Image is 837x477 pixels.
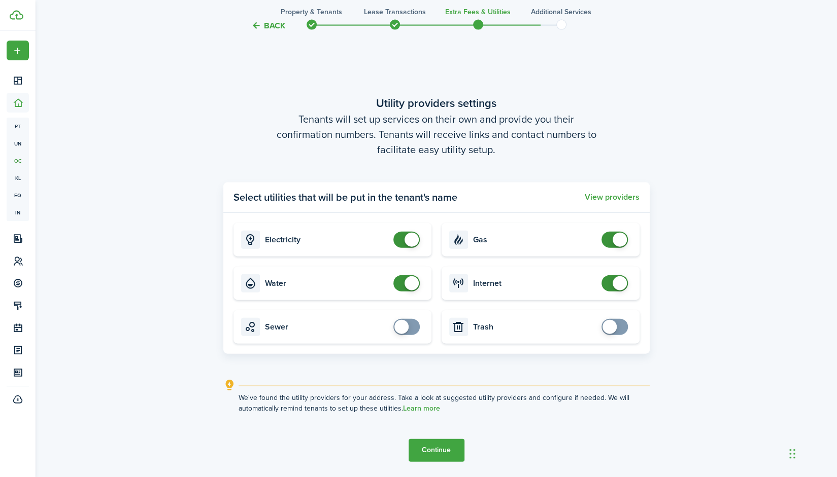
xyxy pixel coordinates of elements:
[409,439,464,462] button: Continue
[223,95,650,112] wizard-step-header-title: Utility providers settings
[281,7,342,17] h3: Property & Tenants
[239,392,650,414] explanation-description: We've found the utility providers for your address. Take a look at suggested utility providers an...
[473,279,596,288] card-title: Internet
[364,7,426,17] h3: Lease Transactions
[473,235,596,244] card-title: Gas
[473,322,596,332] card-title: Trash
[233,190,457,205] panel-main-title: Select utilities that will be put in the tenant's name
[223,112,650,157] wizard-step-header-description: Tenants will set up services on their own and provide you their confirmation numbers. Tenants wil...
[265,279,388,288] card-title: Water
[10,10,23,20] img: TenantCloud
[7,204,29,221] a: in
[7,187,29,204] a: eq
[786,428,837,477] iframe: Chat Widget
[585,193,640,202] button: View providers
[7,169,29,187] a: kl
[7,118,29,135] a: pt
[223,379,236,391] i: outline
[789,438,795,469] div: Drag
[403,405,440,413] a: Learn more
[251,20,285,31] button: Back
[265,235,388,244] card-title: Electricity
[7,135,29,152] a: un
[531,7,591,17] h3: Additional Services
[265,322,388,332] card-title: Sewer
[7,41,29,60] button: Open menu
[7,152,29,169] a: oc
[445,7,511,17] h3: Extra fees & Utilities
